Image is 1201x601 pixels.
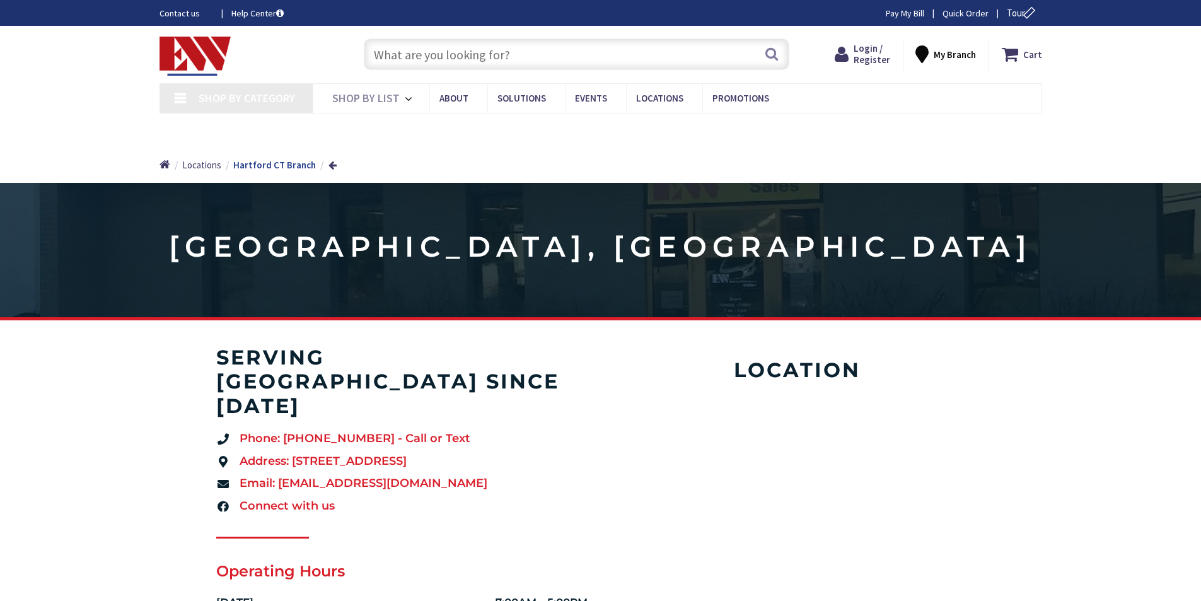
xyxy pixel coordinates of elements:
[236,498,335,515] span: Connect with us
[886,7,924,20] a: Pay My Bill
[439,92,468,104] span: About
[332,91,400,105] span: Shop By List
[1023,43,1042,66] strong: Cart
[160,37,231,76] img: Electrical Wholesalers, Inc.
[216,453,588,470] a: Address: [STREET_ADDRESS]
[915,43,976,66] div: My Branch
[233,159,316,171] strong: Hartford CT Branch
[1002,43,1042,66] a: Cart
[182,159,221,171] span: Locations
[216,476,588,492] a: Email: [EMAIL_ADDRESS][DOMAIN_NAME]
[636,92,683,104] span: Locations
[1007,7,1039,19] span: Tour
[712,92,769,104] span: Promotions
[236,453,407,470] span: Address: [STREET_ADDRESS]
[934,49,976,61] strong: My Branch
[236,431,470,447] span: Phone: [PHONE_NUMBER] - Call or Text
[160,7,211,20] a: Contact us
[199,91,295,105] span: Shop By Category
[182,158,221,172] a: Locations
[497,92,546,104] span: Solutions
[216,431,588,447] a: Phone: [PHONE_NUMBER] - Call or Text
[943,7,989,20] a: Quick Order
[364,38,789,70] input: What are you looking for?
[575,92,607,104] span: Events
[854,42,890,66] span: Login / Register
[625,358,970,382] h4: Location
[216,561,588,582] h2: Operating Hours
[835,43,890,66] a: Login / Register
[236,476,487,492] span: Email: [EMAIL_ADDRESS][DOMAIN_NAME]
[216,346,588,418] h4: serving [GEOGRAPHIC_DATA] since [DATE]
[216,498,588,515] a: Connect with us
[231,7,284,20] a: Help Center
